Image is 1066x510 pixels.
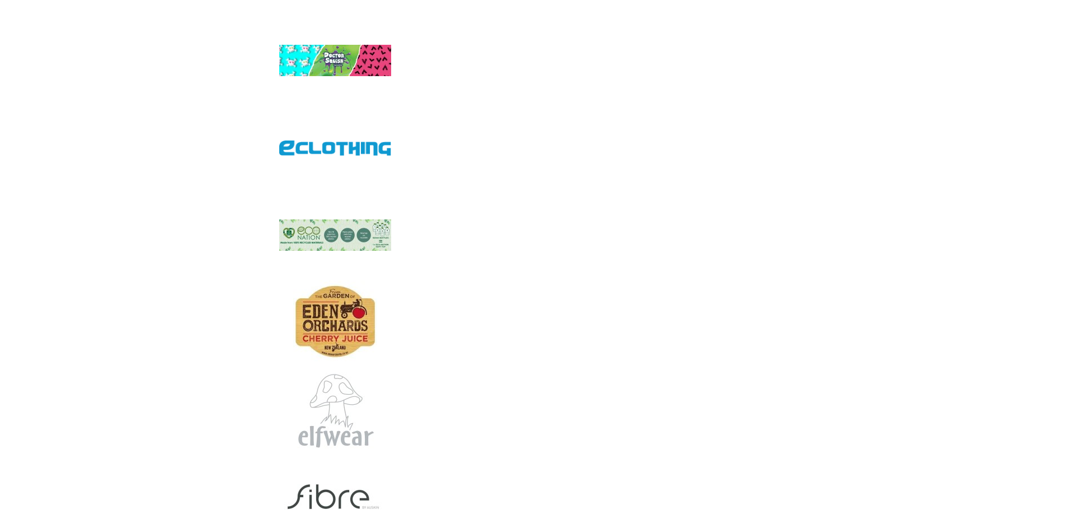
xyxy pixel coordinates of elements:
img: Eden Orchards [279,280,391,364]
img: Eclothing [279,106,391,190]
img: DOCTOR SQUISH [279,18,391,102]
img: Elfwear [279,368,391,452]
img: ECO NATION [279,193,391,277]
